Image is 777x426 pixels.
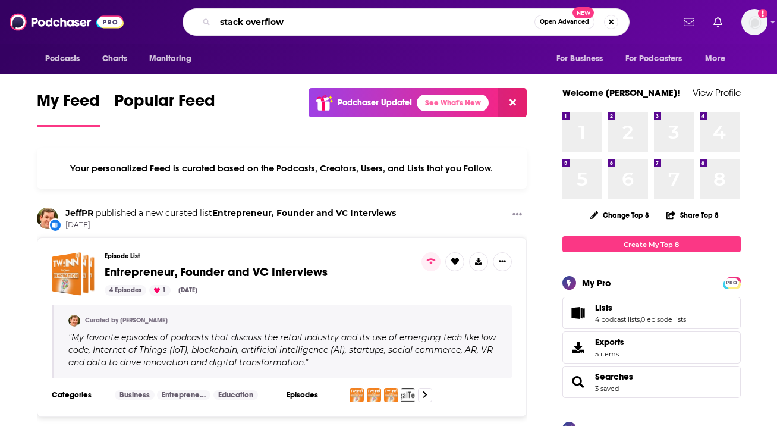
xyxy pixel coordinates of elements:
a: Entrepreneur, Founder and VC Interviews [105,266,328,279]
h3: Episode List [105,252,413,260]
span: My favorite episodes of podcasts that discuss the retail industry and its use of emerging tech li... [68,332,496,368]
a: Show notifications dropdown [679,12,699,32]
span: 5 items [595,350,624,358]
h3: Episodes [287,390,340,400]
a: Lists [595,302,686,313]
span: Exports [567,339,590,356]
button: open menu [37,48,96,70]
div: 4 Episodes [105,285,146,296]
h3: Categories [52,390,105,400]
a: Charts [95,48,135,70]
img: JeffPR [37,208,58,229]
button: Show profile menu [741,9,767,35]
a: Create My Top 8 [562,236,741,252]
span: Charts [102,51,128,67]
span: , [640,315,641,324]
a: 3 saved [595,384,619,393]
a: Education [213,390,258,400]
a: Entrepreneur, Founder and VC Interviews [52,252,95,296]
a: JeffPR [65,208,93,218]
h3: published a new curated list [65,208,396,219]
a: View Profile [693,87,741,98]
div: New List [49,218,62,231]
span: For Business [556,51,603,67]
button: Share Top 8 [666,203,719,227]
span: Lists [562,297,741,329]
img: The 5 Forces of Innovation in Retail [384,388,398,402]
button: open menu [697,48,740,70]
a: 4 podcast lists [595,315,640,324]
img: Michael Tam of Craft Ventures Discusses LegalTech Fundraising - LegalTechLIVE - Episode 112 [401,388,415,402]
a: Popular Feed [114,90,215,127]
a: Lists [567,305,590,321]
a: See What's New [417,95,489,111]
span: [DATE] [65,220,396,230]
button: Show More Button [493,252,512,271]
button: Show More Button [508,208,527,223]
a: Entrepreneur, Founder and VC Interviews [212,208,396,218]
span: New [572,7,594,18]
span: For Podcasters [625,51,682,67]
button: Show More Button [469,252,488,271]
div: [DATE] [174,285,202,296]
div: 1 [149,285,171,296]
div: Your personalized Feed is curated based on the Podcasts, Creators, Users, and Lists that you Follow. [37,148,527,189]
img: Guy Yehiav: How to Grow a Startup [367,388,381,402]
img: Podchaser - Follow, Share and Rate Podcasts [10,11,124,33]
span: Podcasts [45,51,80,67]
span: Exports [595,337,624,347]
input: Search podcasts, credits, & more... [215,12,534,32]
span: Entrepreneur, Founder and VC Interviews [105,265,328,280]
span: PRO [725,278,739,287]
span: Monitoring [149,51,191,67]
a: PRO [725,278,739,287]
button: Open AdvancedNew [534,15,594,29]
a: Searches [567,374,590,390]
button: open menu [618,48,700,70]
div: Search podcasts, credits, & more... [183,8,630,36]
img: JeffPR [68,315,80,327]
button: Change Top 8 [583,208,657,223]
a: Welcome [PERSON_NAME]! [562,87,680,98]
span: Popular Feed [114,90,215,118]
a: Exports [562,331,741,364]
button: open menu [141,48,207,70]
span: My Feed [37,90,100,118]
a: Business [115,390,155,400]
a: Searches [595,371,633,382]
span: Lists [595,302,612,313]
p: Podchaser Update! [338,98,412,108]
a: 0 episode lists [641,315,686,324]
a: My Feed [37,90,100,127]
img: A Conversation with Jonathan Abrams, Entrepreneur, Investor, Mentor and VC [350,388,364,402]
a: Show notifications dropdown [709,12,727,32]
span: Open Advanced [540,19,589,25]
span: Searches [562,366,741,398]
span: " " [68,332,496,368]
span: Logged in as cmand-c [741,9,767,35]
button: open menu [548,48,618,70]
div: My Pro [582,277,611,289]
a: Curated by [PERSON_NAME] [85,317,168,324]
span: More [705,51,725,67]
a: Entrepreneur [157,390,210,400]
img: User Profile [741,9,767,35]
svg: Add a profile image [758,9,767,18]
